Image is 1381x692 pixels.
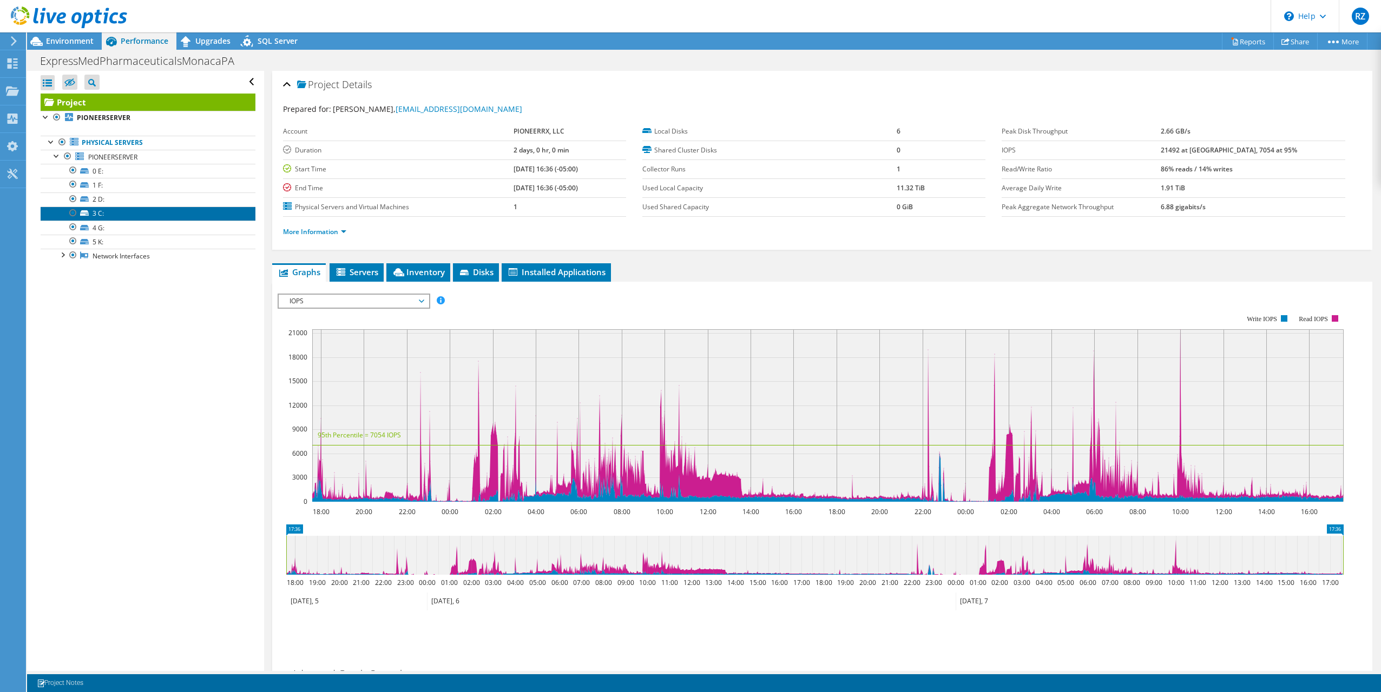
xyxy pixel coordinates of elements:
[304,497,307,506] text: 0
[642,164,896,175] label: Collector Runs
[1161,127,1191,136] b: 2.66 GB/s
[418,578,435,587] text: 00:00
[527,507,544,516] text: 04:00
[573,578,589,587] text: 07:00
[77,113,130,122] b: PIONEERSERVER
[1255,578,1272,587] text: 14:00
[335,267,378,277] span: Servers
[121,36,168,46] span: Performance
[1000,507,1017,516] text: 02:00
[1086,507,1102,516] text: 06:00
[46,36,94,46] span: Environment
[1161,164,1233,174] b: 86% reads / 14% writes
[1043,507,1060,516] text: 04:00
[1035,578,1052,587] text: 04:00
[352,578,369,587] text: 21:00
[897,183,925,192] b: 11.32 TiB
[1145,578,1162,587] text: 09:00
[342,78,372,91] span: Details
[683,578,700,587] text: 12:00
[195,36,231,46] span: Upgrades
[283,164,514,175] label: Start Time
[1352,8,1369,25] span: RZ
[1277,578,1294,587] text: 15:00
[656,507,673,516] text: 10:00
[871,507,887,516] text: 20:00
[283,104,331,114] label: Prepared for:
[333,104,522,114] span: [PERSON_NAME],
[292,473,307,482] text: 3000
[318,430,401,440] text: 95th Percentile = 7054 IOPS
[1161,145,1297,155] b: 21492 at [GEOGRAPHIC_DATA], 7054 at 95%
[1211,578,1228,587] text: 12:00
[41,207,255,221] a: 3 C:
[283,183,514,194] label: End Time
[278,267,320,277] span: Graphs
[1129,507,1146,516] text: 08:00
[881,578,898,587] text: 21:00
[283,145,514,156] label: Duration
[283,227,346,236] a: More Information
[458,267,494,277] span: Disks
[1299,578,1316,587] text: 16:00
[785,507,801,516] text: 16:00
[283,202,514,212] label: Physical Servers and Virtual Machines
[29,676,91,690] a: Project Notes
[1172,507,1188,516] text: 10:00
[286,578,303,587] text: 18:00
[312,507,329,516] text: 18:00
[398,507,415,516] text: 22:00
[41,192,255,207] a: 2 D:
[1161,183,1185,192] b: 1.91 TiB
[374,578,391,587] text: 22:00
[1233,578,1250,587] text: 13:00
[570,507,587,516] text: 06:00
[440,578,457,587] text: 01:00
[897,145,900,155] b: 0
[969,578,986,587] text: 01:00
[1161,202,1206,211] b: 6.88 gigabits/s
[41,249,255,263] a: Network Interfaces
[859,578,876,587] text: 20:00
[642,126,896,137] label: Local Disks
[41,178,255,192] a: 1 F:
[288,328,307,337] text: 21000
[837,578,853,587] text: 19:00
[897,202,913,211] b: 0 GiB
[284,295,423,308] span: IOPS
[1013,578,1030,587] text: 03:00
[331,578,347,587] text: 20:00
[828,507,845,516] text: 18:00
[1002,164,1160,175] label: Read/Write Ratio
[258,36,298,46] span: SQL Server
[441,507,458,516] text: 00:00
[639,578,655,587] text: 10:00
[705,578,721,587] text: 13:00
[642,202,896,212] label: Used Shared Capacity
[1215,507,1232,516] text: 12:00
[514,145,569,155] b: 2 days, 0 hr, 0 min
[278,663,406,684] h2: Advanced Graph Controls
[1284,11,1294,21] svg: \n
[88,152,137,162] span: PIONEERSERVER
[529,578,545,587] text: 05:00
[1299,315,1328,323] text: Read IOPS
[897,127,900,136] b: 6
[1321,578,1338,587] text: 17:00
[283,126,514,137] label: Account
[903,578,920,587] text: 22:00
[815,578,832,587] text: 18:00
[355,507,372,516] text: 20:00
[742,507,759,516] text: 14:00
[514,202,517,211] b: 1
[771,578,787,587] text: 16:00
[957,507,974,516] text: 00:00
[727,578,744,587] text: 14:00
[1317,33,1367,50] a: More
[1079,578,1096,587] text: 06:00
[41,221,255,235] a: 4 G:
[297,79,339,90] span: Project
[699,507,716,516] text: 12:00
[41,150,255,164] a: PIONEERSERVER
[463,578,479,587] text: 02:00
